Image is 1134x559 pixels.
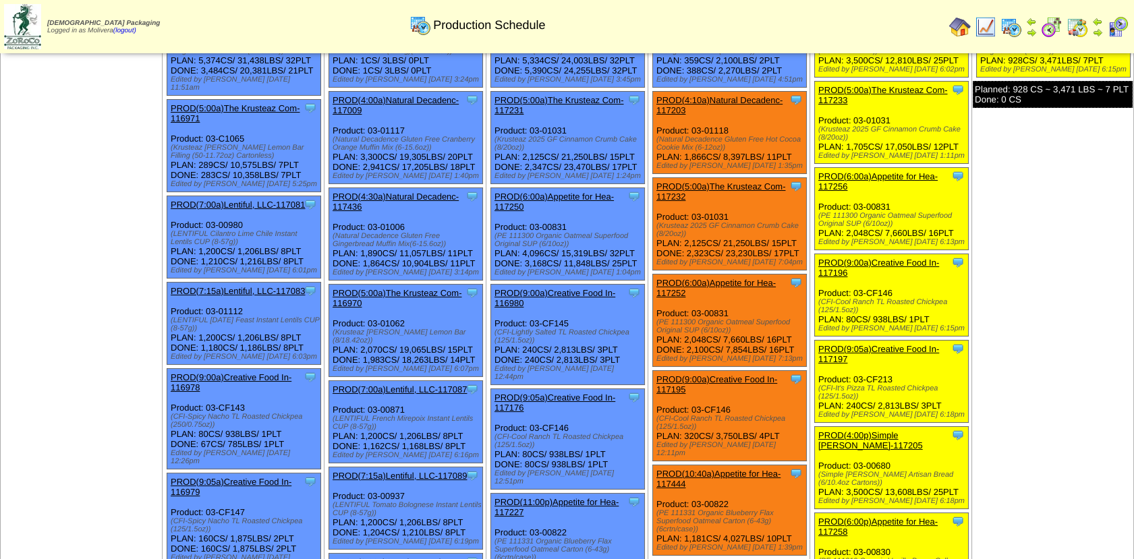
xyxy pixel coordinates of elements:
[656,374,777,394] a: PROD(9:00a)Creative Food In-117195
[653,371,807,461] div: Product: 03-CF146 PLAN: 320CS / 3,750LBS / 4PLT
[818,411,968,419] div: Edited by [PERSON_NAME] [DATE] 6:18pm
[656,181,785,202] a: PROD(5:00a)The Krusteaz Com-117232
[1026,27,1037,38] img: arrowright.gif
[494,136,644,152] div: (Krusteaz 2025 GF Cinnamon Crumb Cake (8/20oz))
[1026,16,1037,27] img: arrowleft.gif
[653,465,807,556] div: Product: 03-00822 PLAN: 1,181CS / 4,027LBS / 10PLT
[304,198,317,211] img: Tooltip
[818,125,968,142] div: (Krusteaz 2025 GF Cinnamon Crumb Cake (8/20oz))
[656,355,806,363] div: Edited by [PERSON_NAME] [DATE] 7:13pm
[329,92,483,184] div: Product: 03-01117 PLAN: 3,300CS / 19,305LBS / 20PLT DONE: 2,941CS / 17,205LBS / 18PLT
[333,384,467,394] a: PROD(7:00a)Lentiful, LLC-117087
[304,370,317,384] img: Tooltip
[171,103,300,123] a: PROD(5:00a)The Krusteaz Com-116971
[494,328,644,345] div: (CFI-Lightly Salted TL Roasted Chickpea (125/1.5oz))
[113,27,136,34] a: (logout)
[789,467,803,480] img: Tooltip
[491,389,645,490] div: Product: 03-CF146 PLAN: 80CS / 938LBS / 1PLT DONE: 80CS / 938LBS / 1PLT
[333,232,482,248] div: (Natural Decadence Gluten Free Gingerbread Muffin Mix(6-15.6oz))
[818,517,938,537] a: PROD(6:00p)Appetite for Hea-117258
[333,415,482,431] div: (LENTIFUL French Mirepoix Instant Lentils CUP (8-57g))
[815,168,969,250] div: Product: 03-00831 PLAN: 2,048CS / 7,660LBS / 16PLT
[494,365,644,381] div: Edited by [PERSON_NAME] [DATE] 12:44pm
[789,276,803,289] img: Tooltip
[1092,27,1103,38] img: arrowright.gif
[47,20,160,34] span: Logged in as Molivera
[171,477,291,497] a: PROD(9:05a)Creative Food In-116979
[167,283,321,365] div: Product: 03-01112 PLAN: 1,200CS / 1,206LBS / 8PLT DONE: 1,180CS / 1,186LBS / 8PLT
[171,372,291,392] a: PROD(9:00a)Creative Food In-116978
[329,467,483,550] div: Product: 03-00937 PLAN: 1,200CS / 1,206LBS / 8PLT DONE: 1,204CS / 1,210LBS / 8PLT
[949,16,971,38] img: home.gif
[333,192,459,212] a: PROD(4:30a)Natural Decadenc-117436
[465,286,479,299] img: Tooltip
[333,95,459,115] a: PROD(4:00a)Natural Decadenc-117009
[333,365,482,373] div: Edited by [PERSON_NAME] [DATE] 6:07pm
[333,268,482,276] div: Edited by [PERSON_NAME] [DATE] 3:14pm
[494,76,644,84] div: Edited by [PERSON_NAME] [DATE] 3:45pm
[171,230,320,246] div: (LENTIFUL Cilantro Lime Chile Instant Lentils CUP (8-57g))
[818,497,968,505] div: Edited by [PERSON_NAME] [DATE] 6:18pm
[171,353,320,361] div: Edited by [PERSON_NAME] [DATE] 6:03pm
[171,413,320,429] div: (CFI-Spicy Nacho TL Roasted Chickpea (250/0.75oz))
[815,254,969,336] div: Product: 03-CF146 PLAN: 80CS / 938LBS / 1PLT
[818,65,968,73] div: Edited by [PERSON_NAME] [DATE] 6:02pm
[494,497,619,517] a: PROD(11:00p)Appetite for Hea-117227
[304,475,317,488] img: Tooltip
[627,93,641,107] img: Tooltip
[818,471,968,487] div: (Simple [PERSON_NAME] Artisan Bread (6/10.4oz Cartons))
[818,85,947,105] a: PROD(5:00a)The Krusteaz Com-117233
[171,144,320,160] div: (Krusteaz [PERSON_NAME] Lemon Bar Filling (50-11.72oz) Cartonless)
[494,392,615,413] a: PROD(9:05a)Creative Food In-117176
[951,256,965,269] img: Tooltip
[656,95,783,115] a: PROD(4:10a)Natural Decadenc-117203
[465,382,479,396] img: Tooltip
[818,298,968,314] div: (CFI-Cool Ranch TL Roasted Chickpea (125/1.5oz))
[4,4,41,49] img: zoroco-logo-small.webp
[465,469,479,482] img: Tooltip
[329,285,483,377] div: Product: 03-01062 PLAN: 2,070CS / 19,065LBS / 15PLT DONE: 1,983CS / 18,263LBS / 14PLT
[980,65,1130,73] div: Edited by [PERSON_NAME] [DATE] 6:15pm
[1107,16,1129,38] img: calendarcustomer.gif
[433,18,545,32] span: Production Schedule
[818,324,968,332] div: Edited by [PERSON_NAME] [DATE] 6:15pm
[494,268,644,276] div: Edited by [PERSON_NAME] [DATE] 1:04pm
[818,384,968,401] div: (CFI-It's Pizza TL Roasted Chickpea (125/1.5oz))
[333,172,482,180] div: Edited by [PERSON_NAME] [DATE] 1:40pm
[494,95,623,115] a: PROD(5:00a)The Krusteaz Com-117231
[815,341,969,423] div: Product: 03-CF213 PLAN: 240CS / 2,813LBS / 3PLT
[656,136,806,152] div: (Natural Decadence Gluten Free Hot Cocoa Cookie Mix (6-12oz))
[627,495,641,508] img: Tooltip
[815,82,969,164] div: Product: 03-01031 PLAN: 1,705CS / 17,050LBS / 12PLT
[653,274,807,367] div: Product: 03-00831 PLAN: 2,048CS / 7,660LBS / 16PLT DONE: 2,100CS / 7,854LBS / 16PLT
[656,543,806,552] div: Edited by [PERSON_NAME] [DATE] 1:39pm
[975,16,996,38] img: line_graph.gif
[951,428,965,442] img: Tooltip
[494,469,644,486] div: Edited by [PERSON_NAME] [DATE] 12:51pm
[1000,16,1022,38] img: calendarprod.gif
[171,76,320,92] div: Edited by [PERSON_NAME] [DATE] 11:51am
[167,196,321,278] div: Product: 03-00980 PLAN: 1,200CS / 1,206LBS / 8PLT DONE: 1,210CS / 1,216LBS / 8PLT
[329,381,483,463] div: Product: 03-00871 PLAN: 1,200CS / 1,206LBS / 8PLT DONE: 1,162CS / 1,168LBS / 8PLT
[465,189,479,203] img: Tooltip
[409,14,431,36] img: calendarprod.gif
[653,92,807,174] div: Product: 03-01118 PLAN: 1,866CS / 8,397LBS / 11PLT
[304,101,317,115] img: Tooltip
[1041,16,1062,38] img: calendarblend.gif
[333,501,482,517] div: (LENTIFUL Tomato Bolognese Instant Lentils CUP (8-57g))
[656,441,806,457] div: Edited by [PERSON_NAME] [DATE] 12:11pm
[333,451,482,459] div: Edited by [PERSON_NAME] [DATE] 6:16pm
[627,286,641,299] img: Tooltip
[171,316,320,332] div: (LENTIFUL [DATE] Feast Instant Lentils CUP (8-57g))
[333,136,482,152] div: (Natural Decadence Gluten Free Cranberry Orange Muffin Mix (6-15.6oz))
[818,171,938,192] a: PROD(6:00a)Appetite for Hea-117256
[329,188,483,281] div: Product: 03-01006 PLAN: 1,890CS / 11,057LBS / 11PLT DONE: 1,864CS / 10,904LBS / 11PLT
[1092,16,1103,27] img: arrowleft.gif
[818,238,968,246] div: Edited by [PERSON_NAME] [DATE] 6:13pm
[656,162,806,170] div: Edited by [PERSON_NAME] [DATE] 1:35pm
[465,93,479,107] img: Tooltip
[627,189,641,203] img: Tooltip
[789,372,803,386] img: Tooltip
[656,415,806,431] div: (CFI-Cool Ranch TL Roasted Chickpea (125/1.5oz))
[333,288,461,308] a: PROD(5:00a)The Krusteaz Com-116970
